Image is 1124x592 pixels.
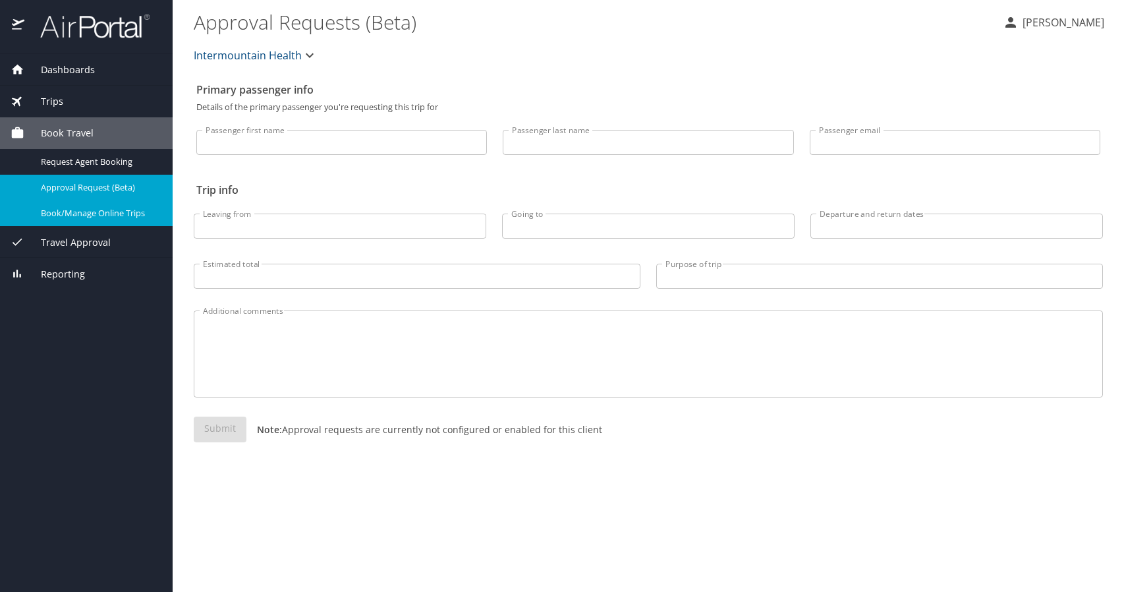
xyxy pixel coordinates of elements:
button: [PERSON_NAME] [998,11,1110,34]
h1: Approval Requests (Beta) [194,1,992,42]
span: Travel Approval [24,235,111,250]
span: Request Agent Booking [41,156,157,168]
span: Book Travel [24,126,94,140]
span: Approval Request (Beta) [41,181,157,194]
img: icon-airportal.png [12,13,26,39]
span: Dashboards [24,63,95,77]
button: Intermountain Health [188,42,323,69]
img: airportal-logo.png [26,13,150,39]
span: Intermountain Health [194,46,302,65]
h2: Trip info [196,179,1100,200]
p: Approval requests are currently not configured or enabled for this client [246,423,602,436]
h2: Primary passenger info [196,79,1100,100]
span: Book/Manage Online Trips [41,207,157,220]
p: Details of the primary passenger you're requesting this trip for [196,103,1100,111]
p: [PERSON_NAME] [1019,15,1104,30]
strong: Note: [257,423,282,436]
span: Trips [24,94,63,109]
span: Reporting [24,267,85,281]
